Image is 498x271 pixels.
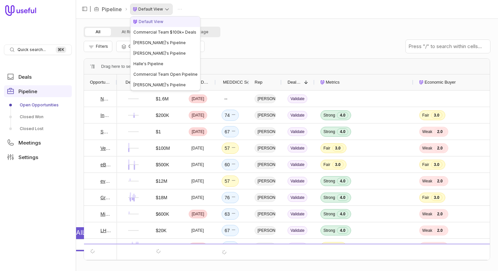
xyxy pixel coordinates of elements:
[133,51,186,56] span: [PERSON_NAME]'s Pipeline
[133,72,198,77] span: Commercial Team Open Pipeline
[133,30,196,35] span: Commercial Team $100k+ Deals
[133,40,186,45] span: [PERSON_NAME]'s Pipeline
[133,19,198,24] div: Default View
[133,82,186,87] span: [PERSON_NAME]'s Pipeline
[133,61,163,66] span: Halle's Pipeline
